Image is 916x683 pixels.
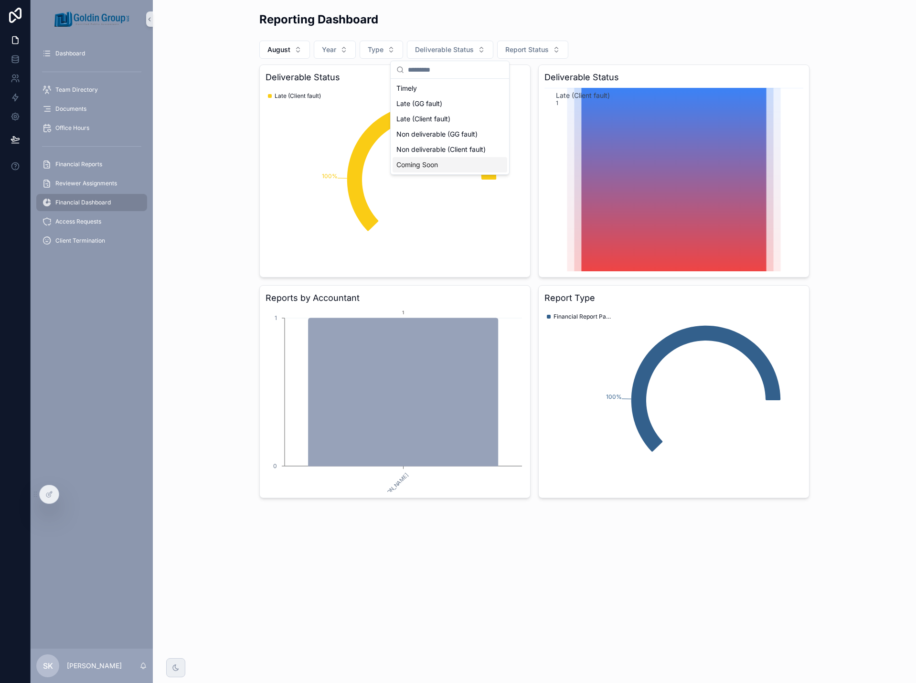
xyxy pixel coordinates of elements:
[55,50,85,57] span: Dashboard
[266,291,524,305] h3: Reports by Accountant
[393,96,507,111] div: Late (GG fault)
[393,81,507,96] div: Timely
[273,462,277,470] tspan: 0
[360,41,403,59] button: Select Button
[55,218,101,225] span: Access Requests
[43,660,53,672] span: SK
[402,309,404,315] text: 1
[322,172,338,180] tspan: 100%
[267,45,290,54] span: August
[36,175,147,192] a: Reviewer Assignments
[36,45,147,62] a: Dashboard
[266,309,524,492] div: chart
[266,71,524,84] h3: Deliverable Status
[55,237,105,245] span: Client Termination
[314,41,356,59] button: Select Button
[606,393,622,400] tspan: 100%
[374,471,410,507] text: [PERSON_NAME]
[55,199,111,206] span: Financial Dashboard
[556,91,610,99] text: Late (Client fault)
[31,38,153,262] div: scrollable content
[36,81,147,98] a: Team Directory
[36,100,147,117] a: Documents
[505,45,549,54] span: Report Status
[393,157,507,172] div: Coming Soon
[55,160,102,168] span: Financial Reports
[554,313,611,320] span: Financial Report Package
[259,41,310,59] button: Select Button
[55,124,89,132] span: Office Hours
[36,119,147,137] a: Office Hours
[36,156,147,173] a: Financial Reports
[55,180,117,187] span: Reviewer Assignments
[497,41,568,59] button: Select Button
[36,213,147,230] a: Access Requests
[393,111,507,127] div: Late (Client fault)
[67,661,122,671] p: [PERSON_NAME]
[55,105,86,113] span: Documents
[266,88,524,271] div: chart
[544,309,803,492] div: chart
[393,127,507,142] div: Non deliverable (GG fault)
[556,99,558,107] text: 1
[322,45,336,54] span: Year
[407,41,493,59] button: Select Button
[275,92,321,100] span: Late (Client fault)
[368,45,383,54] span: Type
[544,71,803,84] h3: Deliverable Status
[391,79,509,174] div: Suggestions
[275,314,277,321] tspan: 1
[36,194,147,211] a: Financial Dashboard
[54,11,129,27] img: App logo
[259,11,378,27] h2: Reporting Dashboard
[36,232,147,249] a: Client Termination
[415,45,474,54] span: Deliverable Status
[544,291,803,305] h3: Report Type
[55,86,98,94] span: Team Directory
[393,142,507,157] div: Non deliverable (Client fault)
